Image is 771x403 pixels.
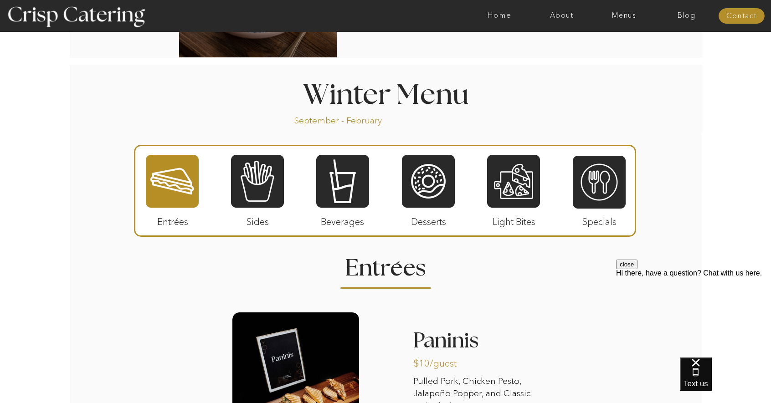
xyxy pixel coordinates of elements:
[530,11,593,20] a: About
[569,208,629,234] p: Specials
[294,114,419,125] p: September - February
[312,208,373,234] p: Beverages
[227,208,288,234] p: Sides
[655,11,718,20] a: Blog
[341,257,430,275] h2: Entrees
[616,260,771,369] iframe: podium webchat widget prompt
[413,349,474,376] p: $10/guest
[719,12,765,21] a: Contact
[468,11,530,20] a: Home
[483,208,544,234] p: Light Bites
[398,208,459,234] p: Desserts
[593,11,655,20] a: Menus
[413,331,540,360] h3: Paninis
[142,208,203,234] p: Entrées
[680,357,771,403] iframe: podium webchat widget bubble
[259,81,512,108] h1: Winter Menu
